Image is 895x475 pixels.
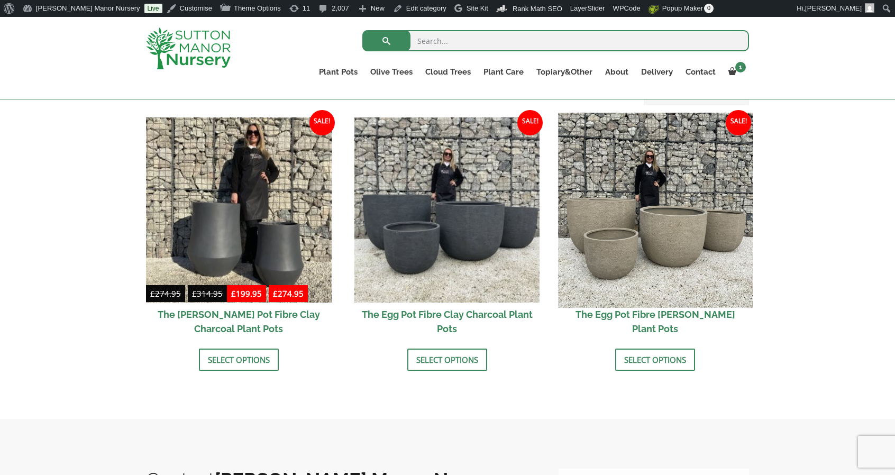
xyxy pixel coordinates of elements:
a: 1 [722,65,749,79]
span: [PERSON_NAME] [805,4,862,12]
span: £ [150,288,155,299]
bdi: 199.95 [231,288,262,299]
a: Delivery [635,65,679,79]
span: £ [192,288,197,299]
a: Cloud Trees [419,65,477,79]
a: Select options for “The Egg Pot Fibre Clay Charcoal Plant Pots” [407,349,487,371]
h2: The Egg Pot Fibre Clay Charcoal Plant Pots [354,303,540,341]
h2: The [PERSON_NAME] Pot Fibre Clay Charcoal Plant Pots [146,303,332,341]
bdi: 274.95 [150,288,181,299]
span: Sale! [517,110,543,135]
del: - [146,287,227,303]
img: logo [146,28,231,69]
a: Sale! The Egg Pot Fibre Clay Charcoal Plant Pots [354,117,540,341]
span: 0 [704,4,714,13]
img: The Egg Pot Fibre Clay Champagne Plant Pots [558,113,753,307]
a: Contact [679,65,722,79]
span: £ [231,288,236,299]
span: £ [273,288,278,299]
a: Plant Pots [313,65,364,79]
span: 1 [735,62,746,72]
a: Plant Care [477,65,530,79]
bdi: 314.95 [192,288,223,299]
input: Search... [362,30,749,51]
bdi: 274.95 [273,288,304,299]
span: Sale! [726,110,751,135]
a: Olive Trees [364,65,419,79]
span: Site Kit [467,4,488,12]
img: The Egg Pot Fibre Clay Charcoal Plant Pots [354,117,540,303]
ins: - [227,287,308,303]
span: Sale! [309,110,335,135]
a: Select options for “The Bien Hoa Pot Fibre Clay Charcoal Plant Pots” [199,349,279,371]
a: Sale! The Egg Pot Fibre [PERSON_NAME] Plant Pots [563,117,748,341]
h2: The Egg Pot Fibre [PERSON_NAME] Plant Pots [563,303,748,341]
a: About [599,65,635,79]
a: Live [144,4,162,13]
a: Select options for “The Egg Pot Fibre Clay Champagne Plant Pots” [615,349,695,371]
span: Rank Math SEO [513,5,562,13]
img: The Bien Hoa Pot Fibre Clay Charcoal Plant Pots [146,117,332,303]
a: Sale! £274.95-£314.95 £199.95-£274.95 The [PERSON_NAME] Pot Fibre Clay Charcoal Plant Pots [146,117,332,341]
a: Topiary&Other [530,65,599,79]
